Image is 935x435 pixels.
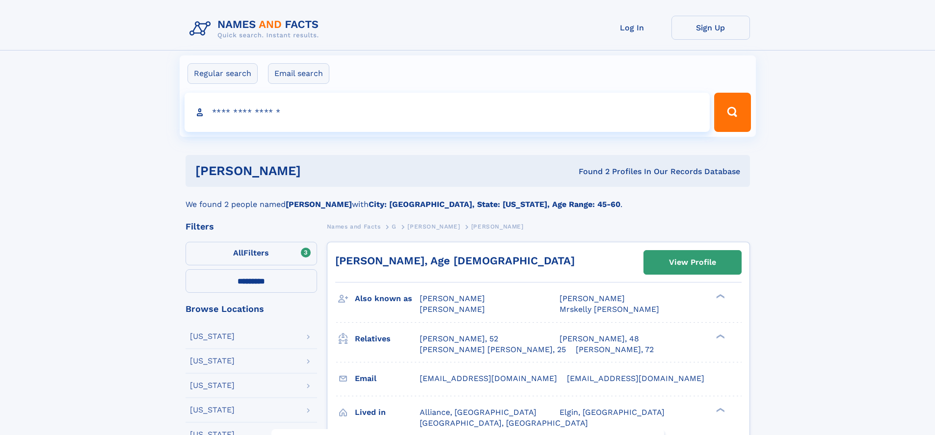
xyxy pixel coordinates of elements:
[420,418,588,428] span: [GEOGRAPHIC_DATA], [GEOGRAPHIC_DATA]
[355,404,420,421] h3: Lived in
[669,251,716,274] div: View Profile
[186,242,317,265] label: Filters
[560,333,639,344] a: [PERSON_NAME], 48
[327,220,381,232] a: Names and Facts
[420,408,536,417] span: Alliance, [GEOGRAPHIC_DATA]
[567,374,704,383] span: [EMAIL_ADDRESS][DOMAIN_NAME]
[190,357,235,365] div: [US_STATE]
[185,93,710,132] input: search input
[560,294,625,303] span: [PERSON_NAME]
[369,200,620,209] b: City: [GEOGRAPHIC_DATA], State: [US_STATE], Age Range: 45-60
[286,200,352,209] b: [PERSON_NAME]
[190,406,235,414] div: [US_STATE]
[560,408,665,417] span: Elgin, [GEOGRAPHIC_DATA]
[233,248,243,257] span: All
[392,223,397,230] span: G
[186,187,750,210] div: We found 2 people named with .
[186,222,317,231] div: Filters
[714,407,725,413] div: ❯
[644,251,741,274] a: View Profile
[440,166,740,177] div: Found 2 Profiles In Our Records Database
[420,294,485,303] span: [PERSON_NAME]
[268,63,329,84] label: Email search
[195,165,440,177] h1: [PERSON_NAME]
[714,293,725,300] div: ❯
[714,93,750,132] button: Search Button
[407,220,460,232] a: [PERSON_NAME]
[335,255,575,267] a: [PERSON_NAME], Age [DEMOGRAPHIC_DATA]
[355,370,420,387] h3: Email
[190,382,235,389] div: [US_STATE]
[560,305,659,314] span: Mrskelly [PERSON_NAME]
[355,290,420,307] h3: Also known as
[420,374,557,383] span: [EMAIL_ADDRESS][DOMAIN_NAME]
[593,16,671,40] a: Log In
[576,344,654,355] a: [PERSON_NAME], 72
[420,344,566,355] a: [PERSON_NAME] [PERSON_NAME], 25
[471,223,524,230] span: [PERSON_NAME]
[186,305,317,313] div: Browse Locations
[420,305,485,314] span: [PERSON_NAME]
[186,16,327,42] img: Logo Names and Facts
[714,333,725,339] div: ❯
[407,223,460,230] span: [PERSON_NAME]
[190,333,235,340] div: [US_STATE]
[392,220,397,232] a: G
[671,16,750,40] a: Sign Up
[420,333,498,344] a: [PERSON_NAME], 52
[355,331,420,347] h3: Relatives
[187,63,258,84] label: Regular search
